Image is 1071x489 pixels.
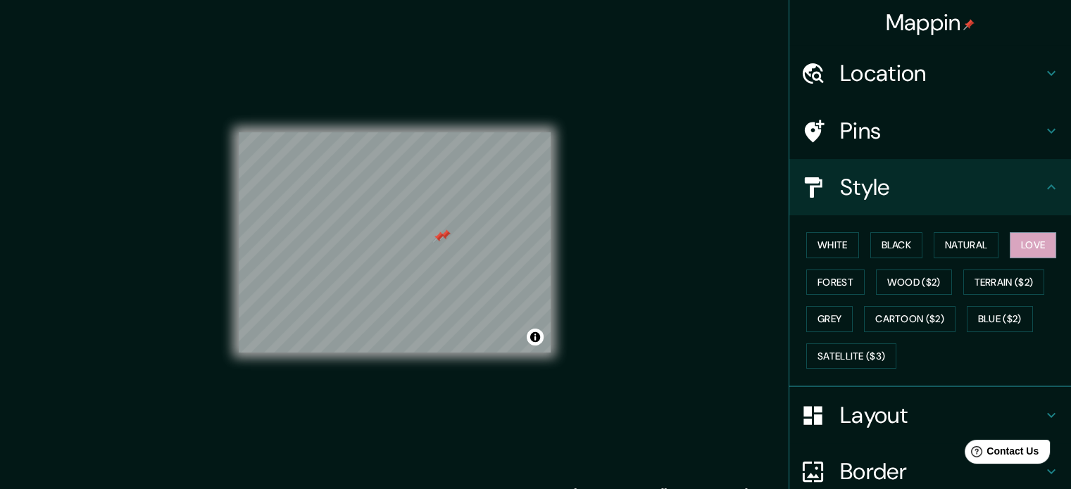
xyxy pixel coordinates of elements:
[239,132,551,353] canvas: Map
[840,117,1043,145] h4: Pins
[886,8,975,37] h4: Mappin
[963,19,975,30] img: pin-icon.png
[806,306,853,332] button: Grey
[876,269,952,296] button: Wood ($2)
[1010,232,1056,258] button: Love
[864,306,956,332] button: Cartoon ($2)
[789,159,1071,215] div: Style
[840,173,1043,201] h4: Style
[840,59,1043,87] h4: Location
[789,45,1071,101] div: Location
[806,269,865,296] button: Forest
[840,401,1043,429] h4: Layout
[527,329,544,345] button: Toggle attribution
[946,434,1056,474] iframe: Help widget launcher
[870,232,923,258] button: Black
[967,306,1033,332] button: Blue ($2)
[840,457,1043,485] h4: Border
[934,232,998,258] button: Natural
[806,343,896,369] button: Satellite ($3)
[789,103,1071,159] div: Pins
[806,232,859,258] button: White
[963,269,1045,296] button: Terrain ($2)
[789,387,1071,443] div: Layout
